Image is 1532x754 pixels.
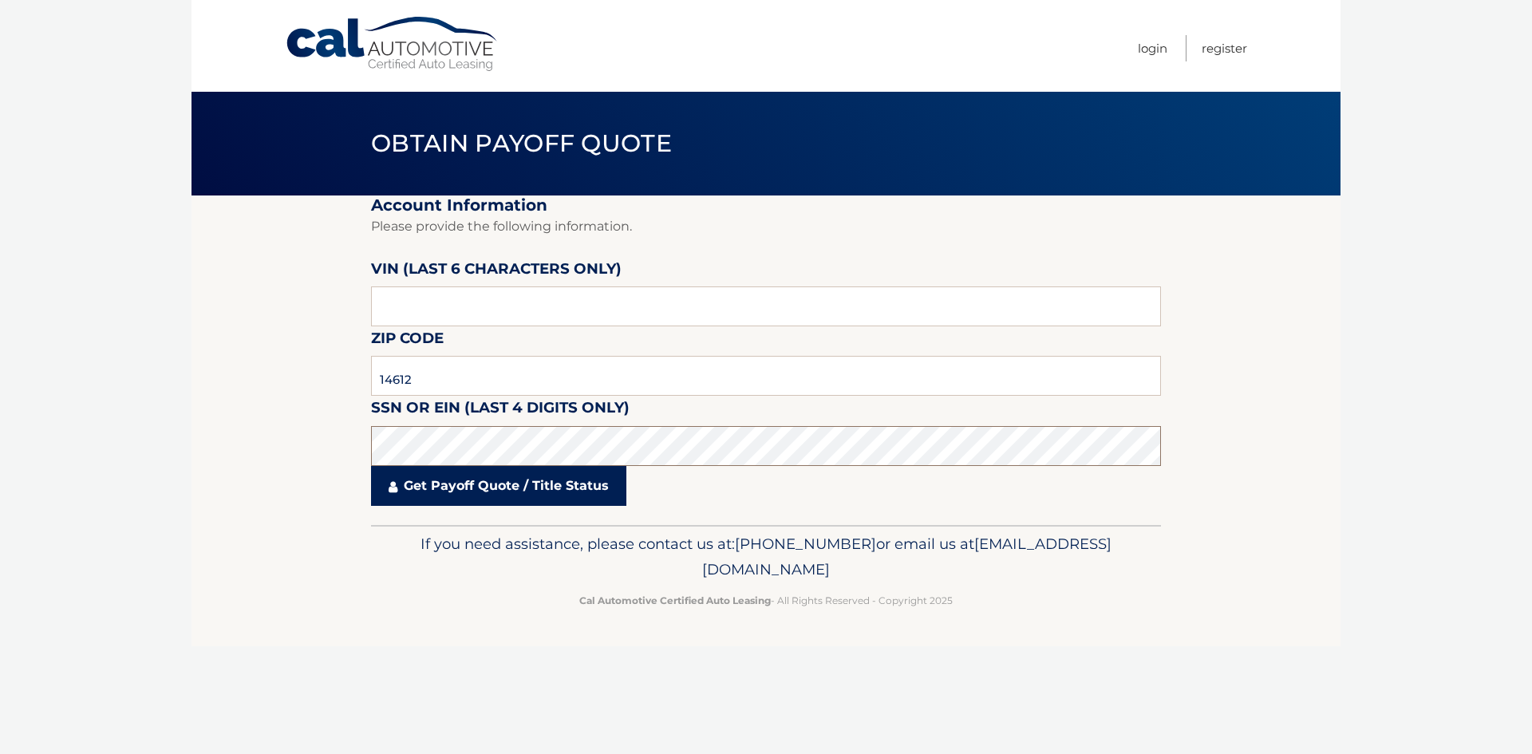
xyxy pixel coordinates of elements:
label: VIN (last 6 characters only) [371,257,622,286]
a: Login [1138,35,1167,61]
span: Obtain Payoff Quote [371,128,672,158]
label: SSN or EIN (last 4 digits only) [371,396,630,425]
a: Cal Automotive [285,16,500,73]
strong: Cal Automotive Certified Auto Leasing [579,594,771,606]
a: Get Payoff Quote / Title Status [371,466,626,506]
a: Register [1202,35,1247,61]
span: [PHONE_NUMBER] [735,535,876,553]
p: Please provide the following information. [371,215,1161,238]
h2: Account Information [371,195,1161,215]
label: Zip Code [371,326,444,356]
p: - All Rights Reserved - Copyright 2025 [381,592,1151,609]
p: If you need assistance, please contact us at: or email us at [381,531,1151,582]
